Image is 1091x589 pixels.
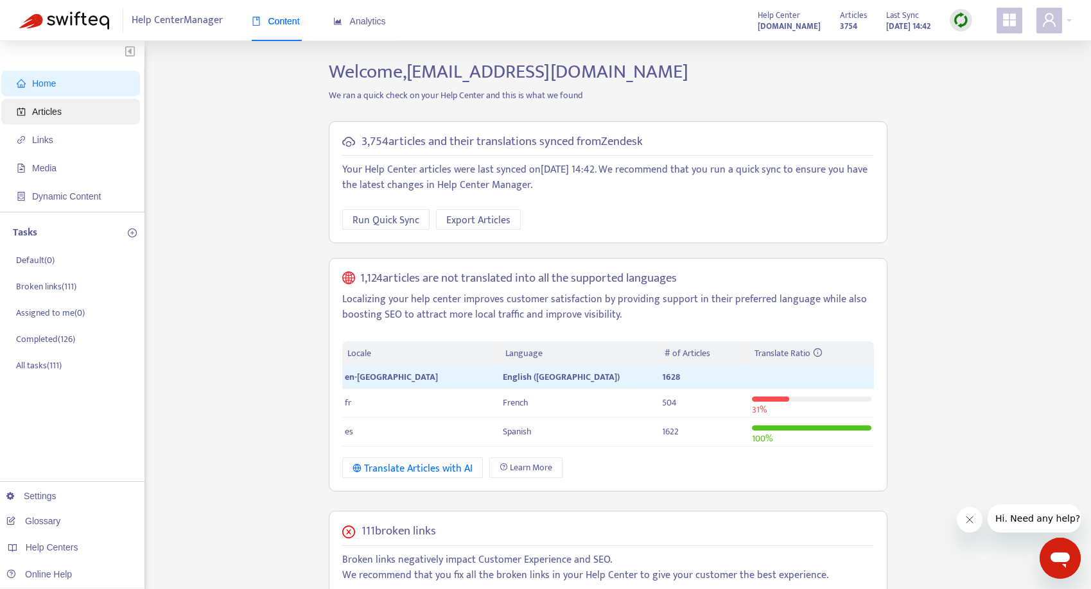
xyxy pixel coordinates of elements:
a: Learn More [489,457,563,478]
button: Run Quick Sync [342,209,430,230]
span: file-image [17,164,26,173]
iframe: Button to launch messaging window [1040,538,1081,579]
span: 1628 [662,370,680,384]
span: Articles [32,107,62,117]
p: We ran a quick check on your Help Center and this is what we found [319,89,897,102]
a: Glossary [6,516,60,526]
img: sync.dc5367851b00ba804db3.png [953,12,969,28]
span: Content [252,16,300,26]
span: user [1042,12,1057,28]
span: fr [345,395,351,410]
div: Translate Articles with AI [353,461,473,477]
span: 100 % [752,431,772,446]
span: book [252,17,261,26]
span: Analytics [333,16,386,26]
p: Localizing your help center improves customer satisfaction by providing support in their preferre... [342,292,874,323]
button: Export Articles [436,209,521,230]
span: Dynamic Content [32,191,101,201]
span: appstore [1002,12,1017,28]
span: Help Center [758,8,800,22]
strong: [DATE] 14:42 [886,19,930,33]
span: home [17,79,26,88]
th: Locale [342,341,500,366]
span: account-book [17,107,26,116]
span: Help Centers [26,542,78,552]
p: Broken links ( 111 ) [16,280,76,293]
span: Articles [840,8,867,22]
span: area-chart [333,17,342,26]
span: es [345,424,353,439]
span: Export Articles [446,212,511,228]
span: plus-circle [128,228,137,237]
span: cloud-sync [342,135,355,148]
span: Run Quick Sync [353,212,419,228]
a: [DOMAIN_NAME] [758,19,821,33]
span: Home [32,78,56,89]
p: Your Help Center articles were last synced on [DATE] 14:42 . We recommend that you run a quick sy... [342,162,874,193]
span: en-[GEOGRAPHIC_DATA] [345,370,438,384]
span: global [342,271,355,286]
span: Learn More [510,461,552,475]
h5: 3,754 articles and their translations synced from Zendesk [362,135,643,149]
th: # of Articles [659,341,749,366]
span: Spanish [503,424,532,439]
div: Translate Ratio [755,346,869,361]
span: container [17,192,26,201]
span: 1622 [662,424,679,439]
h5: 111 broken links [362,524,436,539]
p: Broken links negatively impact Customer Experience and SEO. We recommend that you fix all the bro... [342,552,874,583]
iframe: Message from company [988,504,1081,533]
span: link [17,135,26,144]
iframe: Close message [957,507,982,533]
span: close-circle [342,525,355,538]
p: Assigned to me ( 0 ) [16,306,85,320]
span: Welcome, [EMAIL_ADDRESS][DOMAIN_NAME] [329,56,688,88]
span: French [503,395,528,410]
button: Translate Articles with AI [342,457,483,478]
span: 31 % [752,402,767,417]
h5: 1,124 articles are not translated into all the supported languages [360,271,677,286]
img: Swifteq [19,12,109,30]
strong: 3754 [840,19,857,33]
p: Completed ( 126 ) [16,332,75,346]
a: Settings [6,491,57,501]
p: All tasks ( 111 ) [16,359,62,372]
span: Media [32,163,57,173]
a: Online Help [6,569,72,579]
p: Default ( 0 ) [16,253,55,267]
span: 504 [662,395,677,410]
span: Help Center Manager [132,8,223,33]
th: Language [500,341,659,366]
p: Tasks [13,225,37,241]
span: Last Sync [886,8,919,22]
span: English ([GEOGRAPHIC_DATA]) [503,370,620,384]
span: Links [32,135,53,145]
